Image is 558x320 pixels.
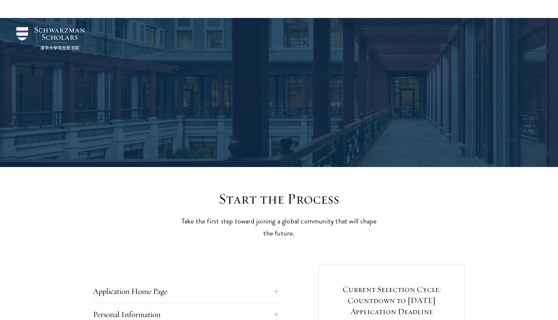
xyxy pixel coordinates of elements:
[16,27,85,50] img: Schwarzman Scholars
[178,190,380,208] h2: Start the Process
[178,215,380,239] p: Take the first step toward joining a global community that will shape the future.
[93,283,279,299] button: Application Home Page
[336,284,447,317] h5: Current Selection Cycle: Countdown to [DATE] Application Deadline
